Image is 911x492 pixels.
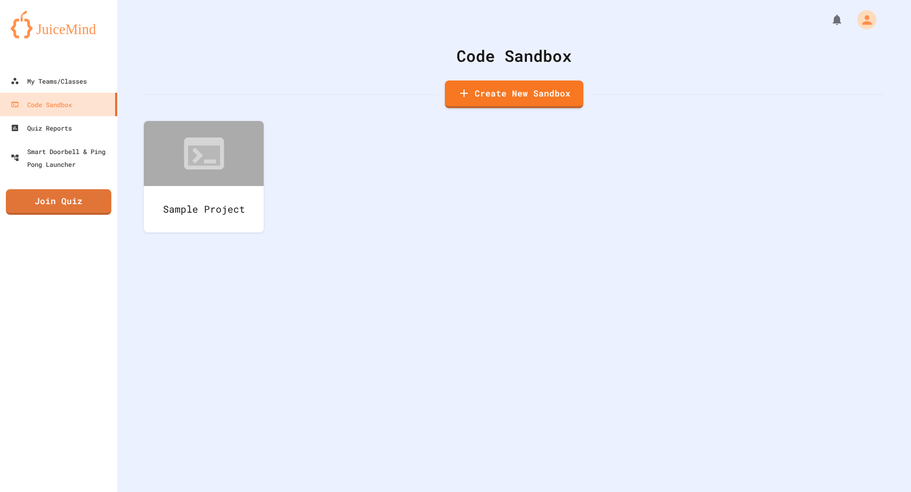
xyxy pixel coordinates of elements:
a: Create New Sandbox [445,80,583,108]
div: Smart Doorbell & Ping Pong Launcher [11,145,113,171]
div: Code Sandbox [144,44,884,68]
div: Quiz Reports [11,122,72,134]
div: Sample Project [144,186,264,232]
div: My Teams/Classes [11,75,87,87]
a: Sample Project [144,121,264,232]
img: logo-orange.svg [11,11,107,38]
div: Code Sandbox [11,98,72,111]
a: Join Quiz [6,189,111,215]
div: My Notifications [811,11,846,29]
div: My Account [846,7,879,32]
